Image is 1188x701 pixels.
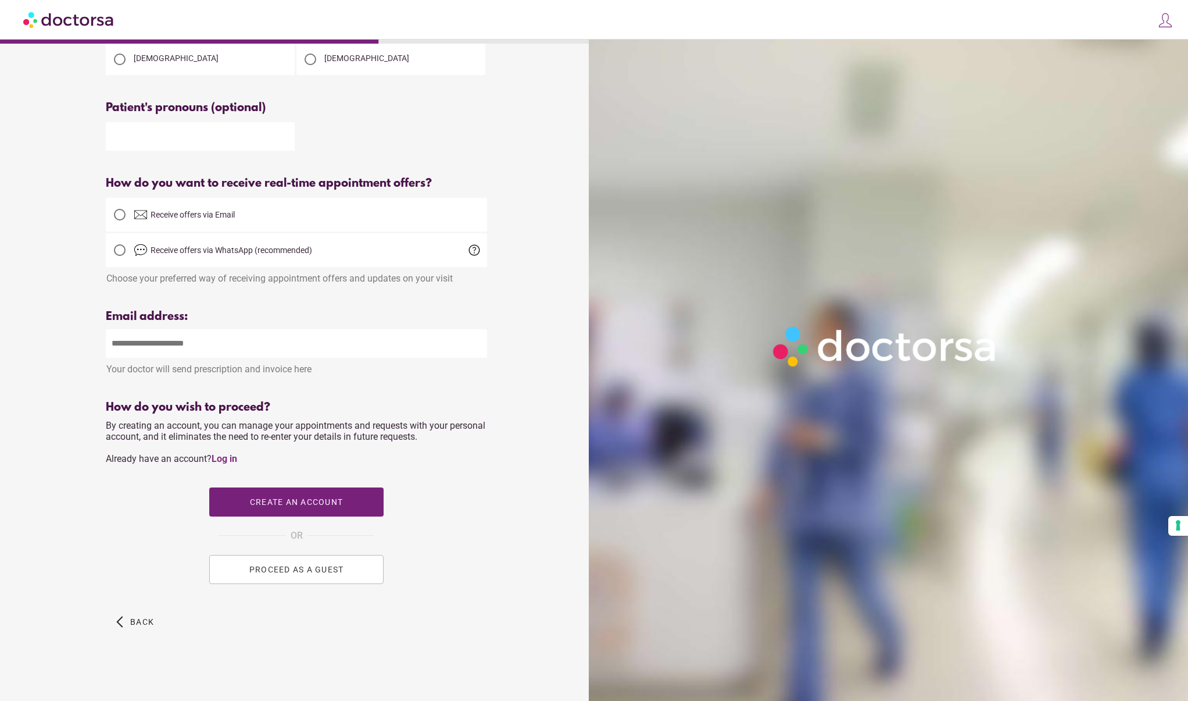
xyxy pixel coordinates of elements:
[767,320,1004,373] img: Logo-Doctorsa-trans-White-partial-flat.png
[324,54,409,63] span: [DEMOGRAPHIC_DATA]
[467,243,481,257] span: help
[130,617,154,627] span: Back
[209,488,384,517] button: Create an account
[23,6,115,33] img: Doctorsa.com
[106,420,485,464] span: By creating an account, you can manage your appointments and requests with your personal account,...
[106,101,487,115] div: Patient's pronouns (optional)
[1157,12,1173,29] img: icons8-customer-100.png
[106,267,487,284] div: Choose your preferred way of receiving appointment offers and updates on your visit
[106,177,487,190] div: How do you want to receive real-time appointment offers?
[212,453,237,464] a: Log in
[151,210,235,219] span: Receive offers via Email
[291,528,303,543] span: OR
[106,401,487,414] div: How do you wish to proceed?
[134,243,148,257] img: chat
[106,358,487,375] div: Your doctor will send prescription and invoice here
[1168,516,1188,536] button: Your consent preferences for tracking technologies
[249,565,344,574] span: PROCEED AS A GUEST
[106,310,487,323] div: Email address:
[209,555,384,584] button: PROCEED AS A GUEST
[250,497,343,507] span: Create an account
[134,54,219,63] span: [DEMOGRAPHIC_DATA]
[134,208,148,222] img: email
[112,607,159,636] button: arrow_back_ios Back
[151,245,312,255] span: Receive offers via WhatsApp (recommended)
